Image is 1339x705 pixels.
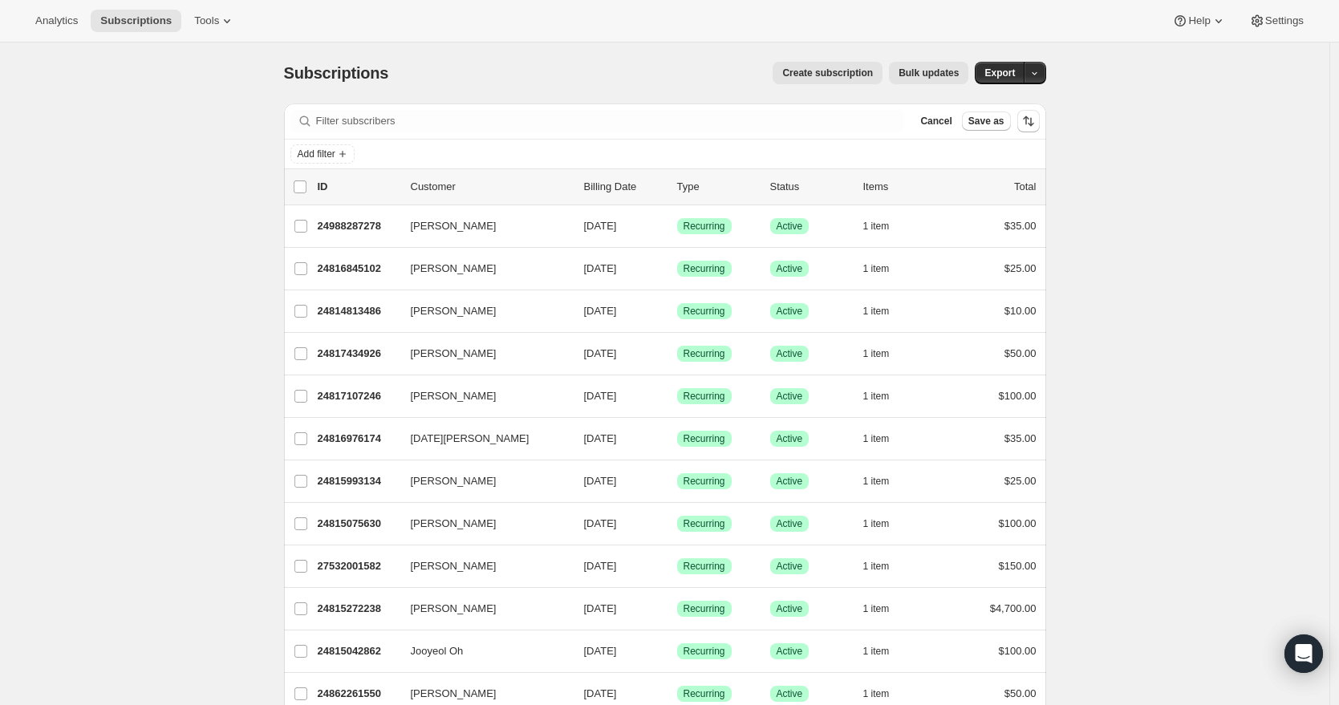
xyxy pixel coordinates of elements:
p: 24817434926 [318,346,398,362]
span: [PERSON_NAME] [411,303,497,319]
div: IDCustomerBilling DateTypeStatusItemsTotal [318,179,1037,195]
button: [PERSON_NAME] [401,511,562,537]
span: [DATE] [584,262,617,274]
button: 1 item [863,683,907,705]
span: [DATE] [584,305,617,317]
span: [DATE] [584,602,617,614]
div: 24816845102[PERSON_NAME][DATE]SuccessRecurringSuccessActive1 item$25.00 [318,257,1037,280]
p: 24816976174 [318,431,398,447]
p: 24815272238 [318,601,398,617]
span: 1 item [863,602,890,615]
span: 1 item [863,390,890,403]
span: 1 item [863,347,890,360]
span: 1 item [863,262,890,275]
span: Active [777,602,803,615]
span: Recurring [684,560,725,573]
button: Cancel [914,111,958,131]
span: Subscriptions [284,64,389,82]
span: $35.00 [1004,432,1037,444]
span: Active [777,517,803,530]
span: [DATE] [584,687,617,699]
button: [PERSON_NAME] [401,298,562,324]
span: [PERSON_NAME] [411,388,497,404]
span: Active [777,262,803,275]
span: Recurring [684,645,725,658]
span: $50.00 [1004,347,1037,359]
span: [DATE] [584,347,617,359]
p: 24815993134 [318,473,398,489]
span: $150.00 [999,560,1037,572]
button: Jooyeol Oh [401,638,562,664]
span: [PERSON_NAME] [411,261,497,277]
span: [DATE] [584,517,617,529]
span: 1 item [863,305,890,318]
span: Save as [968,115,1004,128]
span: Active [777,347,803,360]
button: 1 item [863,257,907,280]
span: $25.00 [1004,262,1037,274]
span: Active [777,687,803,700]
button: Export [975,62,1025,84]
button: 1 item [863,555,907,577]
span: [PERSON_NAME] [411,558,497,574]
div: 24817107246[PERSON_NAME][DATE]SuccessRecurringSuccessActive1 item$100.00 [318,385,1037,407]
span: [DATE][PERSON_NAME] [411,431,530,447]
span: 1 item [863,220,890,233]
button: 1 item [863,598,907,620]
span: Active [777,390,803,403]
button: Help [1162,10,1236,32]
span: $100.00 [999,390,1037,402]
div: 27532001582[PERSON_NAME][DATE]SuccessRecurringSuccessActive1 item$150.00 [318,555,1037,577]
p: 24814813486 [318,303,398,319]
span: 1 item [863,475,890,488]
span: Jooyeol Oh [411,643,464,659]
div: 24815272238[PERSON_NAME][DATE]SuccessRecurringSuccessActive1 item$4,700.00 [318,598,1037,620]
span: Recurring [684,390,725,403]
span: Active [777,560,803,573]
button: [PERSON_NAME] [401,553,562,579]
span: Recurring [684,262,725,275]
button: [PERSON_NAME] [401,341,562,367]
p: 24862261550 [318,686,398,702]
button: [DATE][PERSON_NAME] [401,426,562,452]
span: 1 item [863,687,890,700]
div: 24816976174[DATE][PERSON_NAME][DATE]SuccessRecurringSuccessActive1 item$35.00 [318,427,1037,450]
button: [PERSON_NAME] [401,213,562,239]
button: 1 item [863,427,907,450]
div: Items [863,179,943,195]
span: [DATE] [584,475,617,487]
button: 1 item [863,385,907,407]
div: 24815993134[PERSON_NAME][DATE]SuccessRecurringSuccessActive1 item$25.00 [318,470,1037,492]
div: Type [677,179,757,195]
span: 1 item [863,645,890,658]
span: Active [777,475,803,488]
span: Settings [1265,14,1304,27]
button: 1 item [863,640,907,662]
button: [PERSON_NAME] [401,596,562,622]
span: Analytics [35,14,78,27]
span: Recurring [684,432,725,445]
button: 1 item [863,300,907,322]
span: Recurring [684,347,725,360]
span: [PERSON_NAME] [411,473,497,489]
span: Add filter [298,148,335,160]
div: 24817434926[PERSON_NAME][DATE]SuccessRecurringSuccessActive1 item$50.00 [318,342,1037,365]
span: $100.00 [999,517,1037,529]
span: Subscriptions [100,14,172,27]
button: Create subscription [773,62,883,84]
p: 24817107246 [318,388,398,404]
button: Sort the results [1017,110,1040,132]
span: 1 item [863,517,890,530]
div: Open Intercom Messenger [1284,634,1323,673]
button: Settings [1240,10,1313,32]
span: Recurring [684,475,725,488]
button: [PERSON_NAME] [401,256,562,282]
button: 1 item [863,513,907,535]
button: Bulk updates [889,62,968,84]
p: Status [770,179,850,195]
button: Save as [962,111,1011,131]
div: 24862261550[PERSON_NAME][DATE]SuccessRecurringSuccessActive1 item$50.00 [318,683,1037,705]
span: [PERSON_NAME] [411,601,497,617]
span: [DATE] [584,560,617,572]
span: Active [777,220,803,233]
